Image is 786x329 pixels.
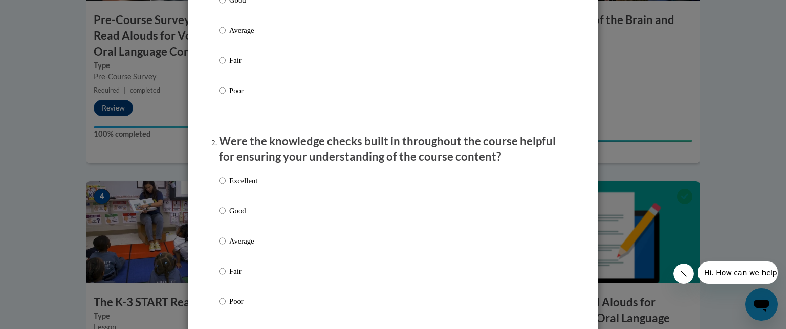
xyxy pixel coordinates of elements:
p: Excellent [229,175,257,186]
input: Average [219,25,226,36]
input: Fair [219,266,226,277]
input: Good [219,205,226,216]
p: Average [229,25,257,36]
p: Good [229,205,257,216]
iframe: Message from company [698,261,778,284]
input: Fair [219,55,226,66]
p: Average [229,235,257,247]
input: Excellent [219,175,226,186]
p: Poor [229,296,257,307]
span: Hi. How can we help? [6,7,83,15]
p: Poor [229,85,257,96]
p: Were the knowledge checks built in throughout the course helpful for ensuring your understanding ... [219,134,567,165]
input: Average [219,235,226,247]
input: Poor [219,296,226,307]
p: Fair [229,266,257,277]
input: Poor [219,85,226,96]
p: Fair [229,55,257,66]
iframe: Close message [673,264,694,284]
